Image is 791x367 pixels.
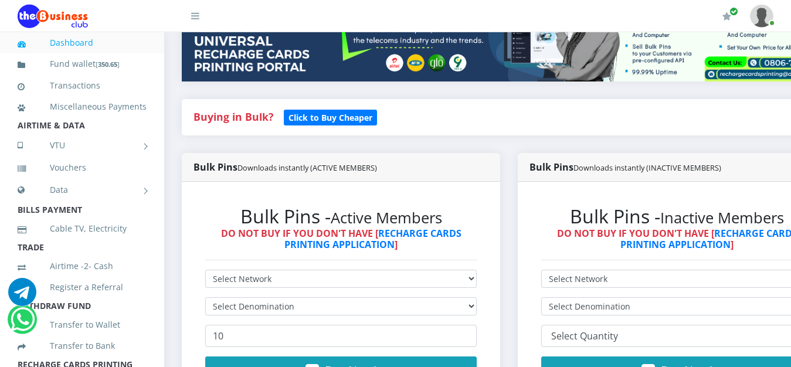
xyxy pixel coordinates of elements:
[18,5,88,28] img: Logo
[237,162,377,173] small: Downloads instantly (ACTIVE MEMBERS)
[96,60,120,69] small: [ ]
[18,215,147,242] a: Cable TV, Electricity
[205,325,477,347] input: Enter Quantity
[660,208,784,228] small: Inactive Members
[11,314,35,334] a: Chat for support
[529,161,721,174] strong: Bulk Pins
[729,7,738,16] span: Renew/Upgrade Subscription
[18,175,147,205] a: Data
[205,205,477,227] h2: Bulk Pins -
[18,154,147,181] a: Vouchers
[18,253,147,280] a: Airtime -2- Cash
[18,131,147,160] a: VTU
[750,5,773,28] img: User
[193,110,273,124] strong: Buying in Bulk?
[98,60,117,69] b: 350.65
[18,311,147,338] a: Transfer to Wallet
[331,208,442,228] small: Active Members
[18,332,147,359] a: Transfer to Bank
[8,287,36,306] a: Chat for support
[573,162,721,173] small: Downloads instantly (INACTIVE MEMBERS)
[284,110,377,124] a: Click to Buy Cheaper
[18,93,147,120] a: Miscellaneous Payments
[221,227,461,251] strong: DO NOT BUY IF YOU DON'T HAVE [ ]
[284,227,461,251] a: RECHARGE CARDS PRINTING APPLICATION
[18,50,147,78] a: Fund wallet[350.65]
[193,161,377,174] strong: Bulk Pins
[288,112,372,123] b: Click to Buy Cheaper
[18,29,147,56] a: Dashboard
[18,72,147,99] a: Transactions
[18,274,147,301] a: Register a Referral
[722,12,731,21] i: Renew/Upgrade Subscription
